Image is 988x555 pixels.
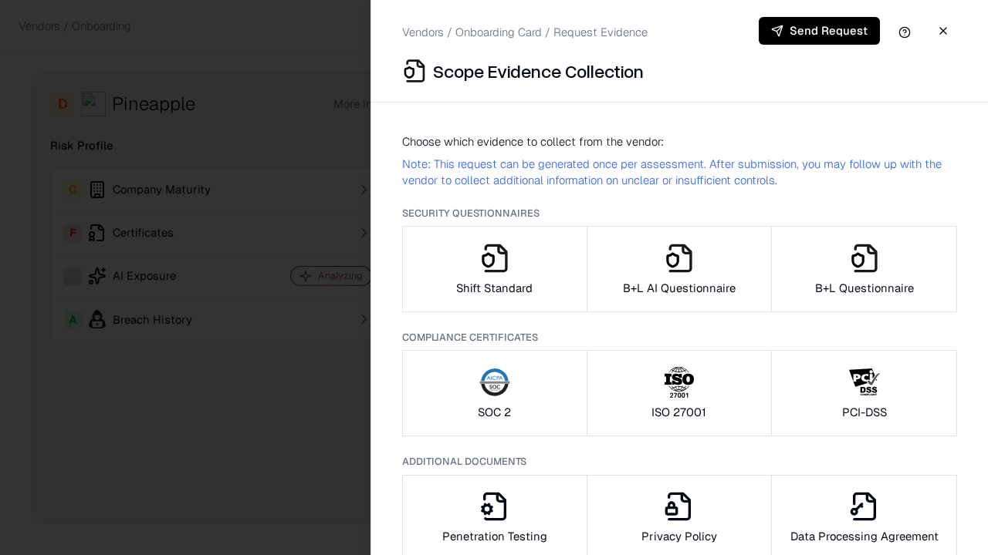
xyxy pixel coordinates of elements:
p: Shift Standard [456,280,533,296]
p: B+L Questionnaire [815,280,914,296]
p: Data Processing Agreement [790,528,939,544]
button: Shift Standard [402,226,587,312]
p: Note: This request can be generated once per assessment. After submission, you may follow up with... [402,156,957,188]
p: Choose which evidence to collect from the vendor: [402,133,957,150]
button: SOC 2 [402,350,587,436]
p: Privacy Policy [641,528,717,544]
p: Vendors / Onboarding Card / Request Evidence [402,24,648,40]
p: Additional Documents [402,455,957,468]
p: Scope Evidence Collection [433,59,644,83]
button: ISO 27001 [587,350,773,436]
p: Compliance Certificates [402,331,957,344]
button: B+L Questionnaire [771,226,957,312]
p: PCI-DSS [842,404,887,420]
p: ISO 27001 [651,404,706,420]
p: B+L AI Questionnaire [623,280,736,296]
button: Send Request [759,17,880,45]
p: SOC 2 [478,404,511,420]
p: Security Questionnaires [402,207,957,220]
button: B+L AI Questionnaire [587,226,773,312]
button: PCI-DSS [771,350,957,436]
p: Penetration Testing [442,528,547,544]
